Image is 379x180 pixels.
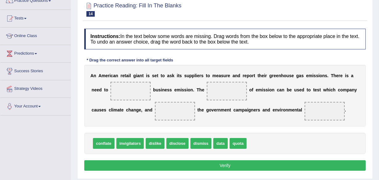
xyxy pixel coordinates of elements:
b: n [94,73,96,78]
b: i [136,73,137,78]
b: p [192,73,195,78]
b: a [219,73,221,78]
b: e [314,87,317,92]
b: s [147,73,150,78]
b: n [282,87,285,92]
b: t [142,73,144,78]
span: Drop target [110,82,151,100]
b: n [352,87,355,92]
b: n [251,107,254,112]
b: a [137,73,140,78]
b: a [131,107,134,112]
b: a [113,73,115,78]
b: i [128,73,130,78]
b: g [136,107,139,112]
b: s [258,107,260,112]
b: t [125,73,126,78]
b: e [106,73,108,78]
b: a [233,73,235,78]
b: v [211,107,214,112]
b: e [274,73,276,78]
b: d [99,87,102,92]
b: c [92,107,94,112]
b: A [90,73,94,78]
b: a [145,107,147,112]
a: Online Class [0,27,71,43]
b: e [216,73,219,78]
b: e [228,73,230,78]
b: n [285,107,288,112]
b: l [130,73,131,78]
b: m [309,73,312,78]
b: r [272,73,273,78]
b: p [189,73,192,78]
span: Drop target [155,102,195,120]
b: t [206,73,207,78]
b: a [349,87,352,92]
b: n [190,87,193,92]
b: e [121,107,124,112]
b: l [301,107,302,112]
b: b [153,87,156,92]
b: s [169,87,172,92]
b: s [263,87,266,92]
b: r [199,73,201,78]
b: u [223,73,226,78]
b: i [161,87,162,92]
b: y [355,87,357,92]
b: o [249,73,252,78]
b: i [181,87,182,92]
b: h [327,87,329,92]
b: a [117,107,120,112]
b: s [104,107,106,112]
b: s [316,73,319,78]
a: Tests [0,10,71,25]
b: i [262,87,263,92]
b: r [281,107,283,112]
span: data [213,138,228,149]
span: dislike [146,138,164,149]
h2: Practice Reading: Fill In The Blanks [84,1,181,17]
b: r [121,73,122,78]
b: d [150,107,152,112]
b: a [299,73,301,78]
b: m [114,107,117,112]
span: Drop target [207,82,247,100]
b: r [226,73,228,78]
b: m [102,73,105,78]
b: a [126,73,129,78]
b: o [319,73,322,78]
b: r [252,73,254,78]
b: g [296,73,299,78]
b: s [179,73,182,78]
b: s [317,87,319,92]
b: n [227,107,230,112]
span: conflate [93,138,115,149]
b: f [252,87,253,92]
b: i [110,73,111,78]
b: n [265,107,268,112]
b: m [177,87,181,92]
b: h [199,87,202,92]
b: t [254,73,255,78]
b: i [345,73,346,78]
b: c [126,107,128,112]
b: o [207,73,210,78]
b: t [178,73,180,78]
b: e [139,107,141,112]
b: m [238,107,242,112]
a: Success Stories [0,63,71,78]
b: g [133,73,136,78]
b: r [339,73,340,78]
b: i [146,73,147,78]
b: h [334,73,336,78]
b: l [111,107,112,112]
b: t [120,107,121,112]
b: s [266,87,268,92]
b: u [294,87,297,92]
b: c [109,107,111,112]
b: h [128,107,131,112]
b: o [340,87,343,92]
b: i [312,73,314,78]
b: i [186,87,188,92]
